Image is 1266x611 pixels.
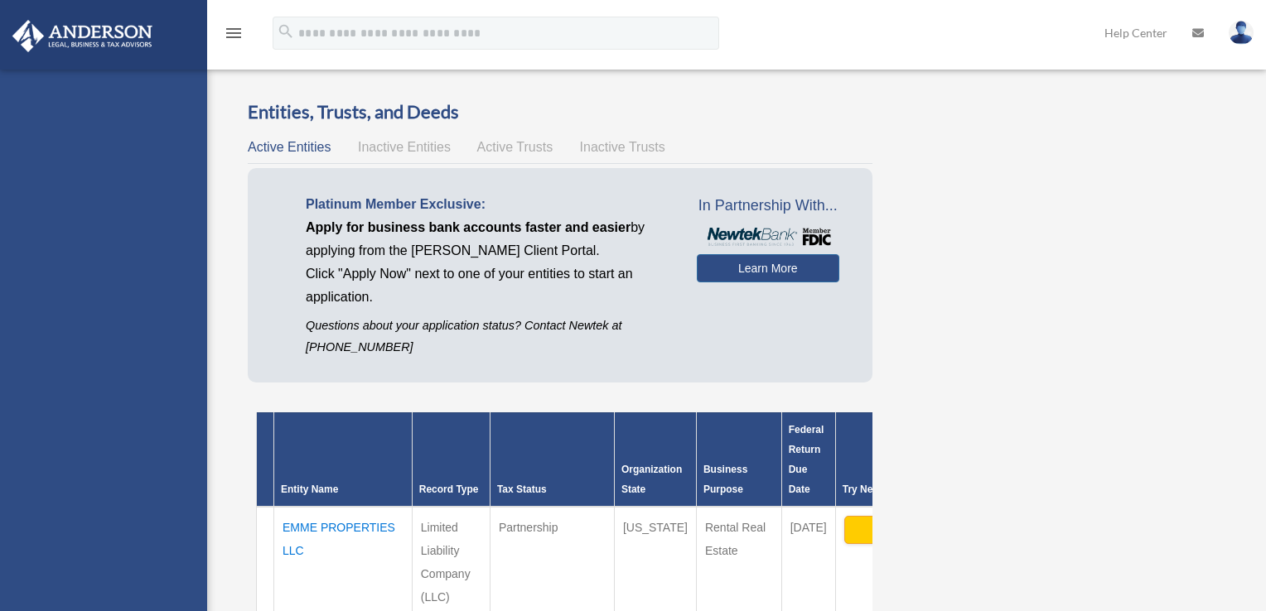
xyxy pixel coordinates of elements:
[697,254,839,282] a: Learn More
[477,140,553,154] span: Active Trusts
[696,412,781,507] th: Business Purpose
[306,216,672,262] p: by applying from the [PERSON_NAME] Client Portal.
[614,412,696,507] th: Organization State
[844,516,1006,544] button: Apply Now
[705,228,831,246] img: NewtekBankLogoSM.png
[781,412,835,507] th: Federal Return Due Date
[358,140,451,154] span: Inactive Entities
[1229,21,1254,45] img: User Pic
[412,412,490,507] th: Record Type
[580,140,665,154] span: Inactive Trusts
[248,99,872,125] h3: Entities, Trusts, and Deeds
[224,29,244,43] a: menu
[277,22,295,41] i: search
[224,23,244,43] i: menu
[306,220,631,234] span: Apply for business bank accounts faster and easier
[490,412,614,507] th: Tax Status
[306,315,672,357] p: Questions about your application status? Contact Newtek at [PHONE_NUMBER]
[274,412,413,507] th: Entity Name
[697,193,839,219] span: In Partnership With...
[7,20,157,52] img: Anderson Advisors Platinum Portal
[843,479,1007,499] div: Try Newtek Bank
[306,262,672,309] p: Click "Apply Now" next to one of your entities to start an application.
[248,140,331,154] span: Active Entities
[306,193,672,216] p: Platinum Member Exclusive:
